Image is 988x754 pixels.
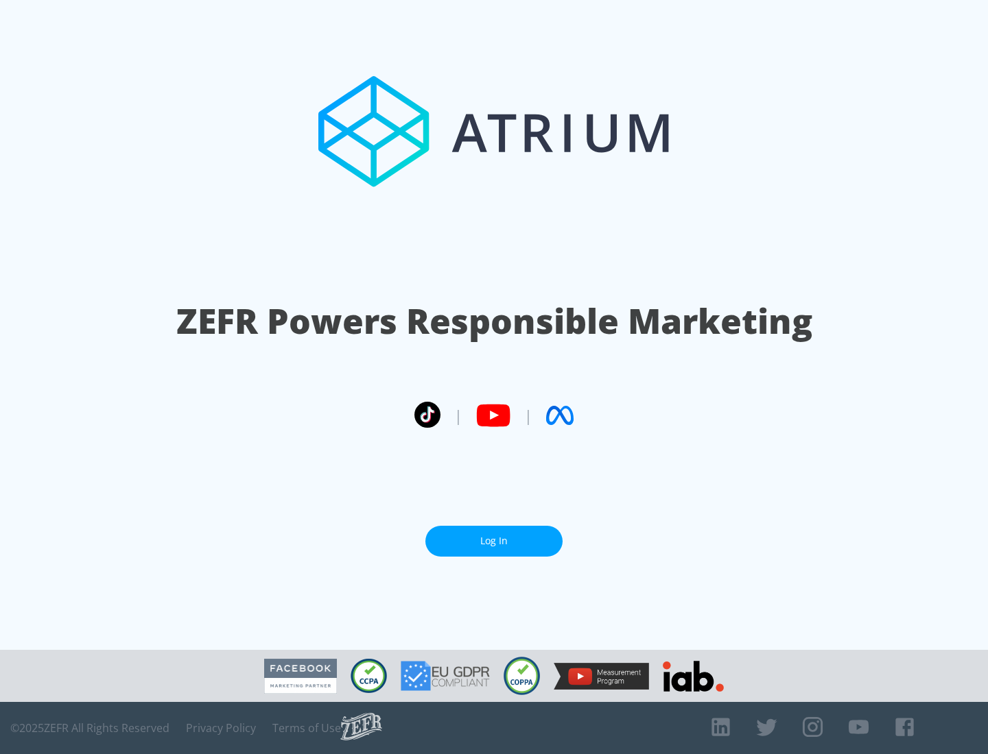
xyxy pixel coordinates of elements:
img: IAB [663,661,724,692]
img: Facebook Marketing Partner [264,659,337,694]
span: | [524,405,532,426]
a: Terms of Use [272,721,341,735]
a: Log In [425,526,563,557]
span: © 2025 ZEFR All Rights Reserved [10,721,169,735]
span: | [454,405,462,426]
img: GDPR Compliant [401,661,490,691]
img: YouTube Measurement Program [554,663,649,690]
img: COPPA Compliant [504,657,540,695]
a: Privacy Policy [186,721,256,735]
img: CCPA Compliant [351,659,387,693]
h1: ZEFR Powers Responsible Marketing [176,297,812,345]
